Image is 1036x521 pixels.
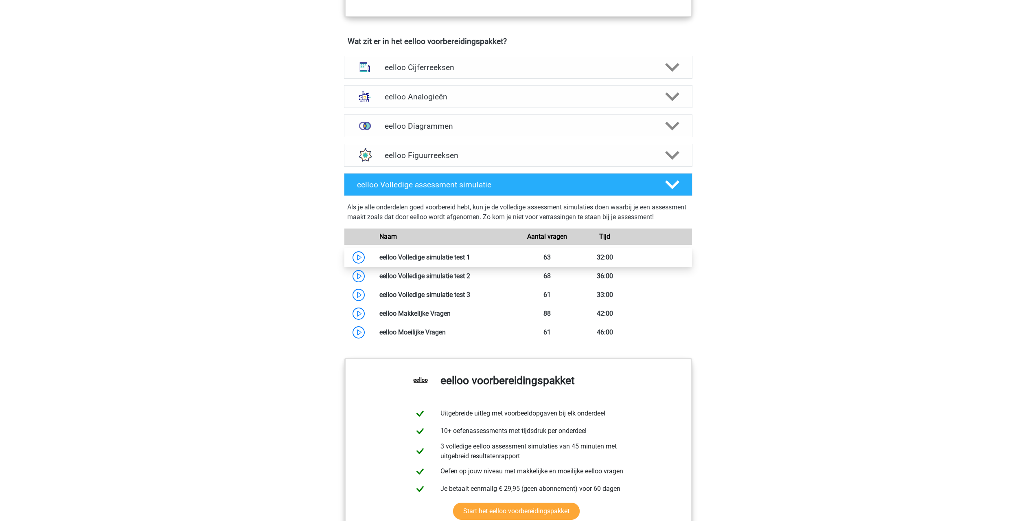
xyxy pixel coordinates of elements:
[347,202,689,225] div: Als je alle onderdelen goed voorbereid hebt, kun je de volledige assessment simulaties doen waarb...
[385,151,651,160] h4: eelloo Figuurreeksen
[354,115,375,136] img: venn diagrammen
[348,37,689,46] h4: Wat zit er in het eelloo voorbereidingspakket?
[373,232,518,242] div: Naam
[341,114,696,137] a: venn diagrammen eelloo Diagrammen
[341,56,696,79] a: cijferreeksen eelloo Cijferreeksen
[373,253,518,262] div: eelloo Volledige simulatie test 1
[385,121,651,131] h4: eelloo Diagrammen
[373,328,518,337] div: eelloo Moeilijke Vragen
[354,86,375,107] img: analogieen
[453,503,580,520] a: Start het eelloo voorbereidingspakket
[341,144,696,167] a: figuurreeksen eelloo Figuurreeksen
[341,173,696,196] a: eelloo Volledige assessment simulatie
[385,63,651,72] h4: eelloo Cijferreeksen
[354,57,375,78] img: cijferreeksen
[576,232,634,242] div: Tijd
[354,145,375,166] img: figuurreeksen
[373,309,518,319] div: eelloo Makkelijke Vragen
[518,232,576,242] div: Aantal vragen
[385,92,651,101] h4: eelloo Analogieën
[373,290,518,300] div: eelloo Volledige simulatie test 3
[357,180,652,189] h4: eelloo Volledige assessment simulatie
[341,85,696,108] a: analogieen eelloo Analogieën
[373,271,518,281] div: eelloo Volledige simulatie test 2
